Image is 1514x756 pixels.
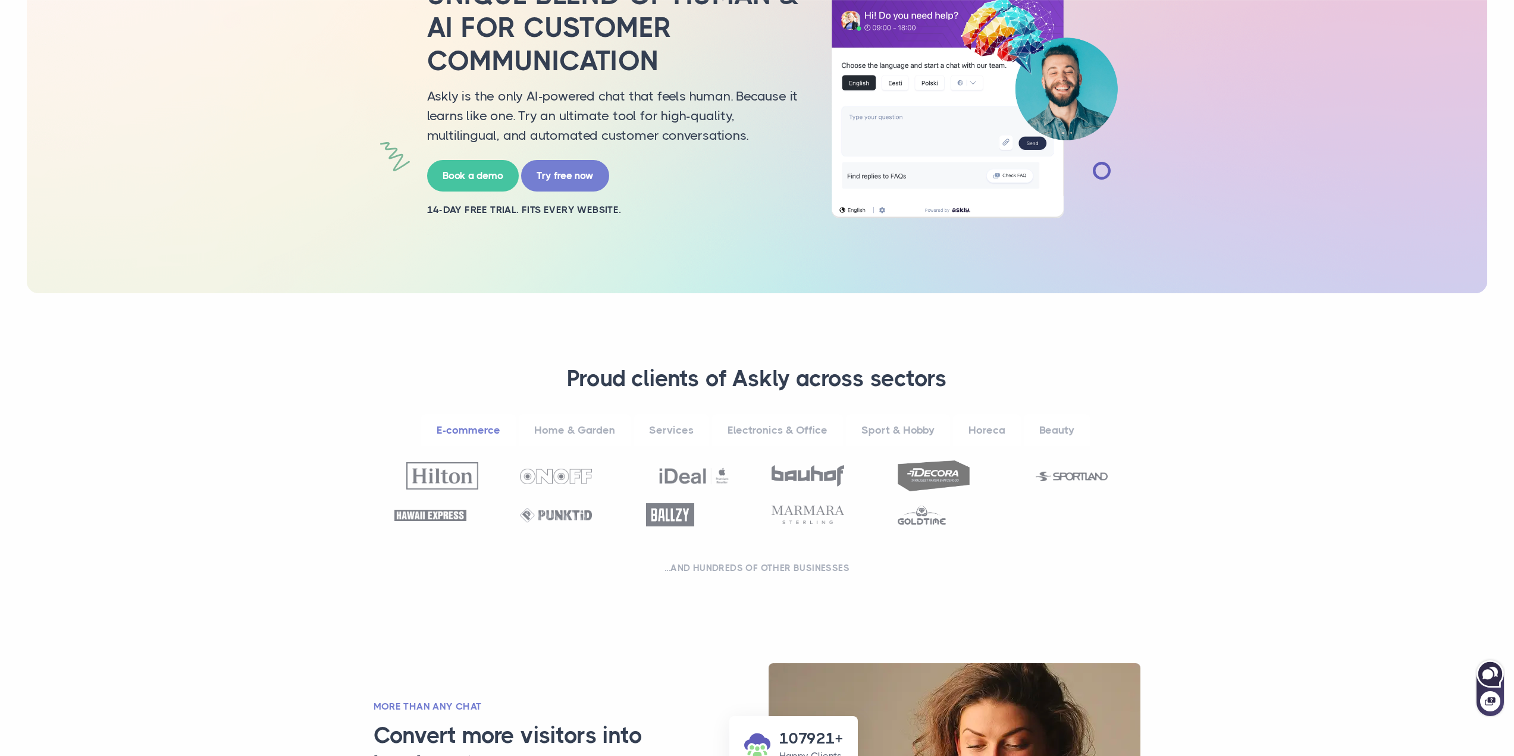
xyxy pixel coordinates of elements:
[427,160,519,192] a: Book a demo
[779,728,843,749] h3: 107921+
[521,160,609,192] a: Try free now
[388,562,1126,574] h2: ...and hundreds of other businesses
[374,700,679,713] h2: More than any chat
[772,465,844,487] img: Bauhof
[394,510,466,521] img: Hawaii Express
[953,414,1021,447] a: Horeca
[646,503,694,526] img: Ballzy
[1024,414,1090,447] a: Beauty
[634,414,709,447] a: Services
[1036,472,1108,481] img: Sportland
[846,414,950,447] a: Sport & Hobby
[772,506,844,524] img: Marmara Sterling
[388,365,1126,393] h3: Proud clients of Askly across sectors
[427,86,802,145] p: Askly is the only AI-powered chat that feels human. Because it learns like one. Try an ultimate t...
[520,469,592,484] img: OnOff
[898,505,946,525] img: Goldtime
[519,414,631,447] a: Home & Garden
[520,508,592,523] img: Punktid
[658,462,730,490] img: Ideal
[712,414,843,447] a: Electronics & Office
[421,414,516,447] a: E-commerce
[406,462,478,489] img: Hilton
[1475,658,1505,717] iframe: Askly chat
[427,203,802,217] h2: 14-day free trial. Fits every website.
